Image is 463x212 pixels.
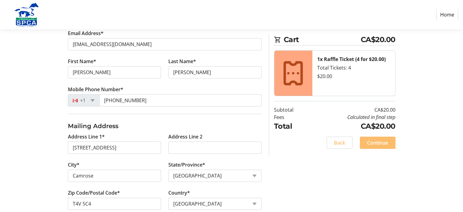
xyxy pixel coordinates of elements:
[168,189,190,196] label: Country*
[68,142,161,154] input: Address
[317,56,386,63] strong: 1x Raffle Ticket (4 for $20.00)
[68,86,123,93] label: Mobile Phone Number*
[317,64,390,71] div: Total Tickets: 4
[68,189,120,196] label: Zip Code/Postal Code*
[309,121,395,132] td: CA$20.00
[168,58,196,65] label: Last Name*
[68,198,161,210] input: Zip or Postal Code
[68,121,261,131] h3: Mailing Address
[68,133,105,140] label: Address Line 1*
[168,161,205,168] label: State/Province*
[334,139,345,146] span: Back
[317,73,390,80] div: $20.00
[168,133,202,140] label: Address Line 2
[309,106,395,113] td: CA$20.00
[274,106,309,113] td: Subtotal
[367,139,388,146] span: Continue
[68,170,161,182] input: City
[68,58,96,65] label: First Name*
[309,113,395,121] td: Calculated in final step
[436,9,458,20] a: Home
[327,137,353,149] button: Back
[5,2,48,27] img: Alberta SPCA's Logo
[99,94,261,106] input: (506) 234-5678
[360,137,395,149] button: Continue
[68,161,79,168] label: City*
[274,121,309,132] td: Total
[284,34,361,45] span: Cart
[68,30,103,37] label: Email Address*
[361,34,395,45] span: CA$20.00
[274,113,309,121] td: Fees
